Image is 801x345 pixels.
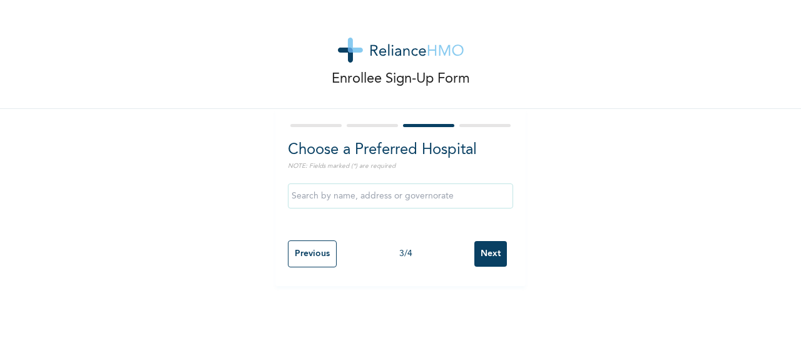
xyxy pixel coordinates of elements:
input: Search by name, address or governorate [288,183,513,209]
input: Next [474,241,507,267]
div: 3 / 4 [337,247,474,260]
img: logo [338,38,464,63]
h2: Choose a Preferred Hospital [288,139,513,162]
p: NOTE: Fields marked (*) are required [288,162,513,171]
input: Previous [288,240,337,267]
p: Enrollee Sign-Up Form [332,69,470,90]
